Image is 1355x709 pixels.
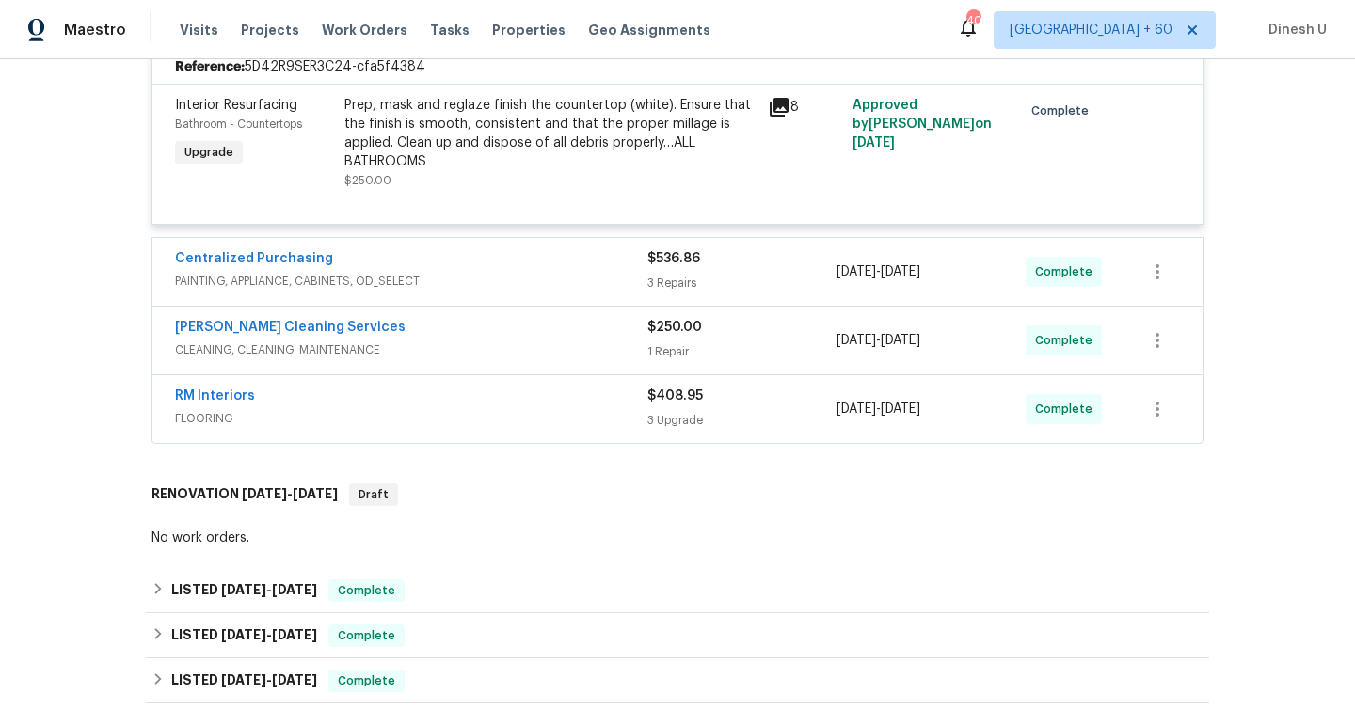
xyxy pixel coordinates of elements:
div: 1 Repair [647,342,837,361]
span: Interior Resurfacing [175,99,297,112]
a: RM Interiors [175,389,255,402]
span: $408.95 [647,389,703,402]
span: [DATE] [221,583,266,596]
div: LISTED [DATE]-[DATE]Complete [146,568,1209,613]
span: Complete [330,671,403,690]
span: [DATE] [853,136,895,150]
div: LISTED [DATE]-[DATE]Complete [146,613,1209,658]
span: Geo Assignments [588,21,710,39]
span: Work Orders [322,21,407,39]
span: Complete [1035,331,1100,350]
div: 405 [966,11,980,30]
span: $536.86 [647,252,700,265]
span: [DATE] [221,673,266,686]
span: CLEANING, CLEANING_MAINTENANCE [175,340,647,359]
h6: LISTED [171,579,317,602]
span: [DATE] [837,334,876,347]
span: Dinesh U [1261,21,1327,39]
span: - [221,628,317,641]
span: [DATE] [242,487,287,500]
span: [DATE] [881,265,920,278]
span: Complete [1035,262,1100,281]
span: - [837,331,920,350]
span: Approved by [PERSON_NAME] on [853,99,992,150]
div: Prep, mask and reglaze finish the countertop (white). Ensure that the finish is smooth, consisten... [344,96,757,171]
span: FLOORING [175,409,647,428]
span: - [221,673,317,686]
b: Reference: [175,57,245,76]
span: [DATE] [881,334,920,347]
span: [DATE] [272,583,317,596]
span: Properties [492,21,566,39]
span: - [837,262,920,281]
span: Bathroom - Countertops [175,118,302,130]
span: Projects [241,21,299,39]
span: [DATE] [837,402,876,416]
div: RENOVATION [DATE]-[DATE]Draft [146,465,1209,525]
span: [DATE] [221,628,266,641]
span: Complete [330,581,403,600]
div: 3 Upgrade [647,411,837,430]
span: Draft [351,485,396,504]
div: 5D42R9SER3C24-cfa5f4384 [152,50,1203,84]
span: [DATE] [272,673,317,686]
span: $250.00 [344,175,391,186]
span: [DATE] [881,402,920,416]
span: - [242,487,338,500]
span: Complete [1031,102,1096,120]
span: $250.00 [647,321,702,334]
a: Centralized Purchasing [175,252,333,265]
div: 8 [768,96,841,118]
h6: LISTED [171,624,317,647]
a: [PERSON_NAME] Cleaning Services [175,321,406,334]
span: PAINTING, APPLIANCE, CABINETS, OD_SELECT [175,272,647,291]
span: [GEOGRAPHIC_DATA] + 60 [1010,21,1172,39]
span: Tasks [430,24,470,37]
span: [DATE] [272,628,317,641]
span: Visits [180,21,218,39]
span: Complete [1035,400,1100,418]
span: Maestro [64,21,126,39]
div: 3 Repairs [647,274,837,292]
h6: RENOVATION [151,483,338,506]
div: No work orders. [151,528,1204,547]
span: Upgrade [177,143,241,162]
span: Complete [330,626,403,645]
span: [DATE] [293,487,338,500]
span: - [221,583,317,596]
div: LISTED [DATE]-[DATE]Complete [146,658,1209,703]
span: [DATE] [837,265,876,278]
h6: LISTED [171,670,317,692]
span: - [837,400,920,418]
